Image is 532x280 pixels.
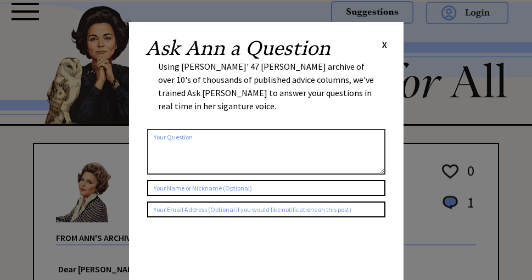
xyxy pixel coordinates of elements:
[158,60,374,124] div: Using [PERSON_NAME]' 47 [PERSON_NAME] archive of over 10's of thousands of published advice colum...
[382,39,387,50] span: X
[147,201,385,217] input: Your Email Address (Optional if you would like notifications on this post)
[147,180,385,196] input: Your Name or Nickname (Optional)
[145,38,331,58] h2: Ask Ann a Question
[147,228,314,271] iframe: reCAPTCHA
